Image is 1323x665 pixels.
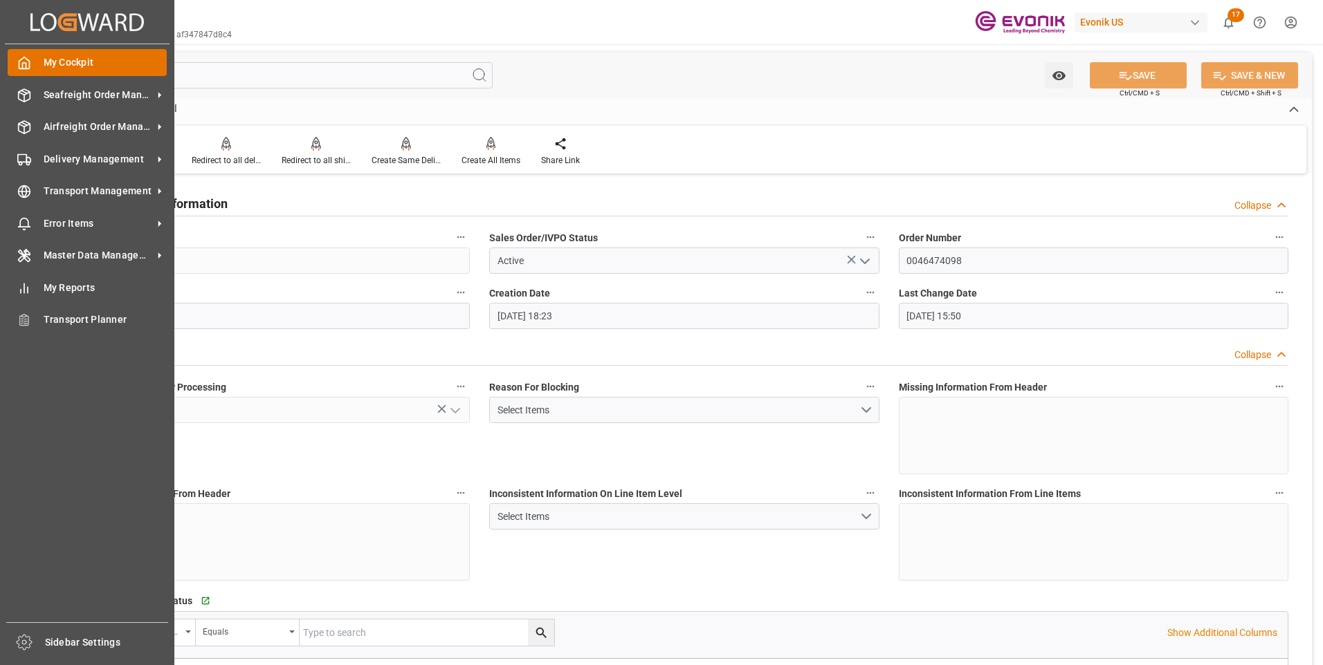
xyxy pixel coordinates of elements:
span: Ctrl/CMD + Shift + S [1221,88,1281,98]
div: Create All Items [462,154,520,167]
div: Evonik US [1075,12,1207,32]
span: Inconsistent Information From Line Items [899,487,1081,501]
span: Delivery Management [44,152,153,167]
button: Reason For Blocking [861,377,879,395]
button: SAVE & NEW [1201,62,1298,88]
input: Type to search [300,619,554,646]
button: Sales Order/IVPO Status [861,228,879,246]
input: DD.MM.YYYY HH:MM [899,303,1288,329]
button: Order Type (SAP) [452,283,470,301]
span: Missing Information From Header [899,380,1047,395]
div: Select Items [498,509,859,524]
div: Redirect to all deliveries [192,154,261,167]
span: Seafreight Order Management [44,88,153,102]
span: Order Number [899,231,961,245]
button: open menu [853,250,874,272]
input: Search Fields [64,62,493,88]
button: Missing Information From Header [1270,377,1288,395]
a: My Reports [8,274,167,301]
div: Collapse [1234,198,1271,213]
span: Creation Date [489,286,550,301]
button: SAVE [1090,62,1187,88]
button: Inconsistent Information From Line Items [1270,484,1288,502]
span: Airfreight Order Management [44,120,153,134]
button: open menu [196,619,300,646]
span: Inconsistent Information On Line Item Level [489,487,682,501]
button: Last Change Date [1270,283,1288,301]
input: DD.MM.YYYY HH:MM [489,303,879,329]
div: Share Link [541,154,580,167]
button: open menu [489,397,879,423]
button: open menu [1045,62,1073,88]
span: Master Data Management [44,248,153,263]
button: search button [528,619,554,646]
img: Evonik-brand-mark-Deep-Purple-RGB.jpeg_1700498283.jpeg [975,10,1065,35]
span: Transport Management [44,184,153,198]
div: Collapse [1234,348,1271,362]
div: Create Same Delivery Date [372,154,441,167]
span: My Cockpit [44,55,167,70]
button: Blocked From Further Processing [452,377,470,395]
button: Missing Master Data From Header [452,484,470,502]
button: Evonik US [1075,9,1213,35]
span: Sales Order/IVPO Status [489,231,598,245]
button: show 17 new notifications [1213,7,1244,38]
span: My Reports [44,281,167,295]
div: Redirect to all shipments [282,154,351,167]
a: My Cockpit [8,49,167,76]
span: Sidebar Settings [45,635,169,650]
button: Help Center [1244,7,1275,38]
button: open menu [444,400,465,421]
span: Last Change Date [899,286,977,301]
button: open menu [489,503,879,530]
div: Equals [203,622,284,638]
button: Inconsistent Information On Line Item Level [861,484,879,502]
span: Transport Planner [44,312,167,327]
span: Reason For Blocking [489,380,579,395]
span: Error Items [44,216,153,231]
p: Show Additional Columns [1167,626,1277,640]
button: Creation Date [861,283,879,301]
span: 17 [1228,8,1244,22]
a: Transport Planner [8,306,167,333]
button: Order Number [1270,228,1288,246]
div: Select Items [498,403,859,418]
span: Ctrl/CMD + S [1120,88,1160,98]
button: code [452,228,470,246]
